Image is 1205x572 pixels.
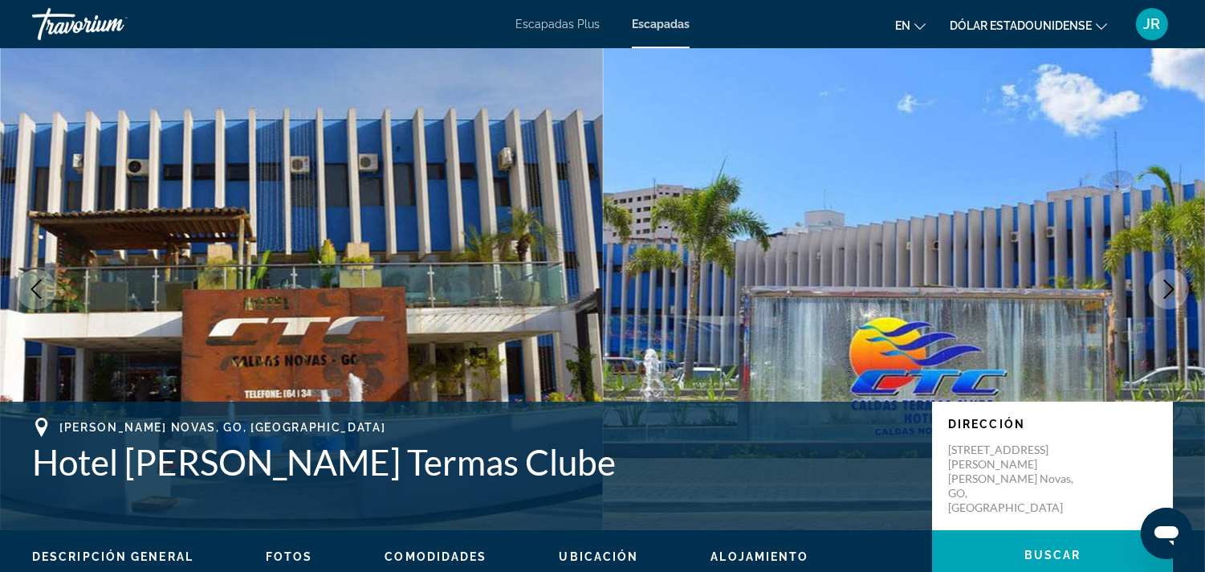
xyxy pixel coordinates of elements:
font: Comodidades [385,550,486,563]
font: Alojamiento [710,550,808,563]
font: [STREET_ADDRESS][PERSON_NAME] [948,443,1048,471]
a: Escapadas [632,18,690,31]
font: [PERSON_NAME] Novas, GO, [GEOGRAPHIC_DATA] [948,472,1073,514]
a: Escapadas Plus [515,18,600,31]
button: Descripción general [32,550,193,564]
button: Siguiente imagen [1149,269,1189,309]
font: Descripción general [32,550,193,563]
font: [PERSON_NAME] Novas, GO, [GEOGRAPHIC_DATA] [59,421,386,434]
font: DIRECCIÓN [948,418,1025,431]
font: Buscar [1024,549,1081,562]
button: Cambiar moneda [950,14,1107,37]
button: Comodidades [385,550,486,564]
button: Fotos [266,550,313,564]
button: Imagen anterior [16,269,56,309]
font: Dólar estadounidense [950,19,1092,32]
font: Ubicación [560,550,639,563]
button: Ubicación [560,550,639,564]
iframe: Botón para iniciar la ventana de mensajería [1141,508,1192,559]
font: JR [1144,15,1161,32]
font: Hotel [PERSON_NAME] Termas Clube [32,441,616,483]
button: Menú de usuario [1131,7,1173,41]
button: Alojamiento [710,550,808,564]
font: Fotos [266,550,313,563]
font: en [895,19,910,32]
button: Cambiar idioma [895,14,926,37]
a: Travorium [32,3,193,45]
